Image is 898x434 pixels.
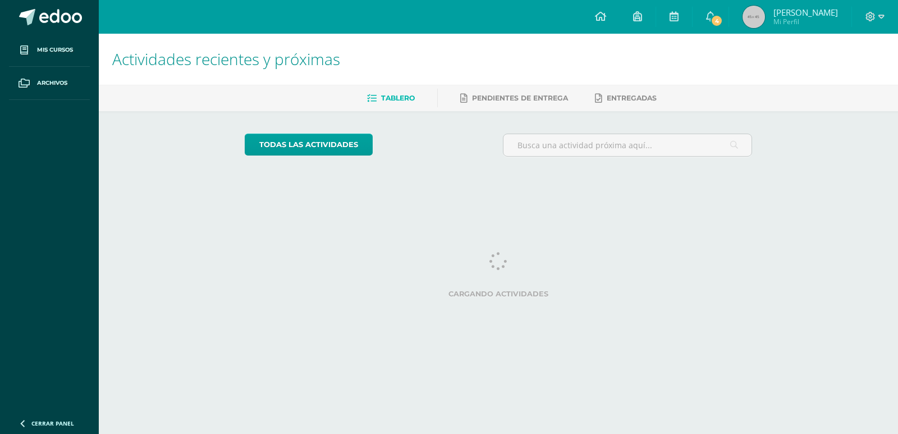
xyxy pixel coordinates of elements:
a: Entregadas [595,89,657,107]
span: [PERSON_NAME] [773,7,838,18]
a: Pendientes de entrega [460,89,568,107]
a: Mis cursos [9,34,90,67]
span: Entregadas [607,94,657,102]
a: todas las Actividades [245,134,373,156]
label: Cargando actividades [245,290,753,298]
a: Archivos [9,67,90,100]
span: 4 [711,15,723,27]
span: Cerrar panel [31,419,74,427]
img: 45x45 [743,6,765,28]
span: Actividades recientes y próximas [112,48,340,70]
input: Busca una actividad próxima aquí... [503,134,752,156]
span: Tablero [381,94,415,102]
span: Mi Perfil [773,17,838,26]
span: Pendientes de entrega [472,94,568,102]
a: Tablero [367,89,415,107]
span: Archivos [37,79,67,88]
span: Mis cursos [37,45,73,54]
